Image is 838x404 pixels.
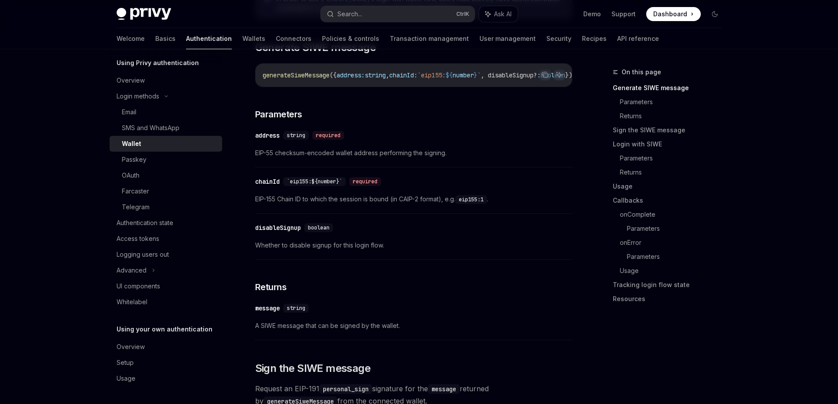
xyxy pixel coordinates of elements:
[255,177,280,186] div: chainId
[337,9,362,19] div: Search...
[287,305,305,312] span: string
[627,250,729,264] a: Parameters
[110,247,222,262] a: Logging users out
[122,186,149,197] div: Farcaster
[455,195,487,204] code: eip155:1
[613,292,729,306] a: Resources
[337,71,365,79] span: address:
[312,131,344,140] div: required
[255,108,302,120] span: Parameters
[613,137,729,151] a: Login with SIWE
[255,148,572,158] span: EIP-55 checksum-encoded wallet address performing the signing.
[620,207,729,222] a: onComplete
[620,264,729,278] a: Usage
[117,281,160,291] div: UI components
[110,73,222,88] a: Overview
[110,339,222,355] a: Overview
[617,28,659,49] a: API reference
[117,342,145,352] div: Overview
[117,233,159,244] div: Access tokens
[122,170,139,181] div: OAuth
[110,355,222,371] a: Setup
[546,28,571,49] a: Security
[565,71,572,79] span: })
[255,304,280,313] div: message
[319,384,372,394] code: personal_sign
[255,240,572,251] span: Whether to disable signup for this login flow.
[349,177,381,186] div: required
[117,28,145,49] a: Welcome
[494,10,512,18] span: Ask AI
[582,28,607,49] a: Recipes
[446,71,453,79] span: ${
[453,71,474,79] span: number
[417,71,446,79] span: `eip155:
[255,320,572,331] span: A SIWE message that can be signed by the wallet.
[477,71,481,79] span: `
[110,136,222,152] a: Wallet
[242,28,265,49] a: Wallets
[627,222,729,236] a: Parameters
[255,361,370,375] span: Sign the SIWE message
[537,71,541,79] span: :
[539,69,551,80] button: Copy the contents from the code block
[708,7,722,21] button: Toggle dark mode
[613,81,729,95] a: Generate SIWE message
[474,71,477,79] span: }
[390,28,469,49] a: Transaction management
[613,179,729,193] a: Usage
[479,28,536,49] a: User management
[611,10,636,18] a: Support
[620,95,729,109] a: Parameters
[386,71,389,79] span: ,
[613,193,729,207] a: Callbacks
[255,223,301,232] div: disableSignup
[110,294,222,310] a: Whitelabel
[122,154,146,165] div: Passkey
[117,324,212,335] h5: Using your own authentication
[117,297,147,307] div: Whitelabel
[110,199,222,215] a: Telegram
[479,6,518,22] button: Ask AI
[276,28,311,49] a: Connectors
[553,69,565,80] button: Ask AI
[322,28,379,49] a: Policies & controls
[255,194,572,204] span: EIP-155 Chain ID to which the session is bound (in CAIP-2 format), e.g. .
[117,373,135,384] div: Usage
[620,151,729,165] a: Parameters
[117,265,146,276] div: Advanced
[308,224,329,231] span: boolean
[613,278,729,292] a: Tracking login flow state
[653,10,687,18] span: Dashboard
[117,91,159,102] div: Login methods
[329,71,337,79] span: ({
[122,202,150,212] div: Telegram
[110,120,222,136] a: SMS and WhatsApp
[117,249,169,260] div: Logging users out
[287,132,305,139] span: string
[481,71,537,79] span: , disableSignup?
[255,131,280,140] div: address
[110,152,222,167] a: Passkey
[646,7,701,21] a: Dashboard
[620,165,729,179] a: Returns
[122,123,179,133] div: SMS and WhatsApp
[389,71,417,79] span: chainId:
[186,28,232,49] a: Authentication
[255,281,287,293] span: Returns
[365,71,386,79] span: string
[620,236,729,250] a: onError
[622,67,661,77] span: On this page
[117,8,171,20] img: dark logo
[110,104,222,120] a: Email
[110,278,222,294] a: UI components
[110,371,222,386] a: Usage
[263,71,329,79] span: generateSiweMessage
[620,109,729,123] a: Returns
[428,384,460,394] code: message
[613,123,729,137] a: Sign the SIWE message
[122,107,136,117] div: Email
[117,357,134,368] div: Setup
[122,138,141,149] div: Wallet
[110,215,222,231] a: Authentication state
